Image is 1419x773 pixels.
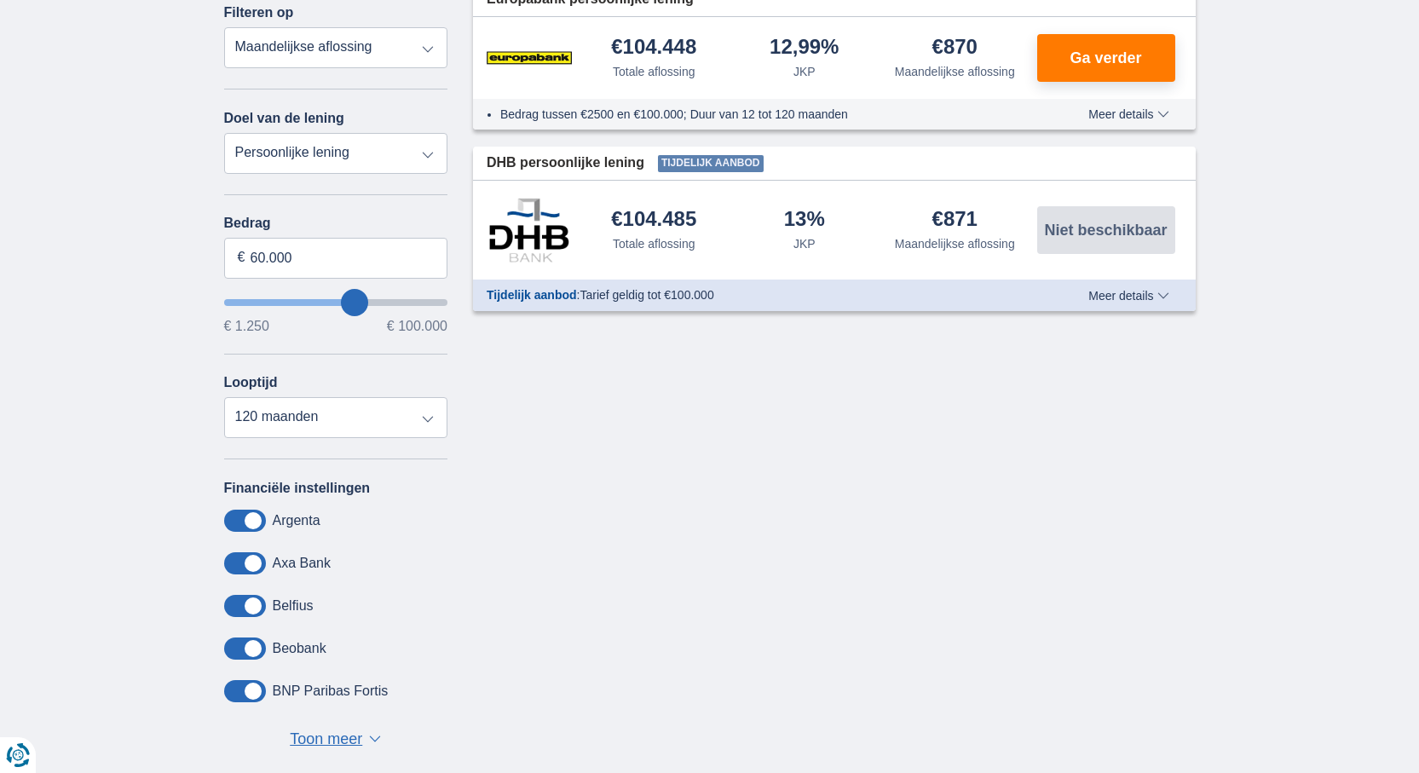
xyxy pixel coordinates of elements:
div: €871 [932,209,978,232]
div: 13% [784,209,825,232]
span: ▼ [369,736,381,742]
span: Tijdelijk aanbod [658,155,764,172]
span: Ga verder [1070,50,1141,66]
div: 12,99% [770,37,839,60]
img: product.pl.alt DHB Bank [487,198,572,262]
span: € 100.000 [387,320,447,333]
input: wantToBorrow [224,299,448,306]
label: Looptijd [224,375,278,390]
button: Meer details [1076,107,1181,121]
span: Toon meer [290,729,362,751]
span: € [238,248,245,268]
label: BNP Paribas Fortis [273,684,389,699]
button: Ga verder [1037,34,1175,82]
span: Niet beschikbaar [1044,222,1167,238]
button: Toon meer ▼ [285,728,386,752]
span: Tarief geldig tot €100.000 [580,288,713,302]
label: Axa Bank [273,556,331,571]
span: Tijdelijk aanbod [487,288,577,302]
div: JKP [793,63,816,80]
label: Argenta [273,513,320,528]
div: Totale aflossing [613,63,695,80]
div: Maandelijkse aflossing [895,235,1015,252]
div: €870 [932,37,978,60]
label: Filteren op [224,5,294,20]
label: Doel van de lening [224,111,344,126]
li: Bedrag tussen €2500 en €100.000; Duur van 12 tot 120 maanden [500,106,1026,123]
span: € 1.250 [224,320,269,333]
label: Beobank [273,641,326,656]
div: Maandelijkse aflossing [895,63,1015,80]
span: DHB persoonlijke lening [487,153,644,173]
img: product.pl.alt Europabank [487,37,572,79]
button: Niet beschikbaar [1037,206,1175,254]
span: Meer details [1088,108,1168,120]
label: Financiële instellingen [224,481,371,496]
label: Bedrag [224,216,448,231]
div: Totale aflossing [613,235,695,252]
div: €104.485 [611,209,696,232]
button: Meer details [1076,289,1181,303]
div: : [473,286,1040,303]
label: Belfius [273,598,314,614]
div: JKP [793,235,816,252]
span: Meer details [1088,290,1168,302]
div: €104.448 [611,37,696,60]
